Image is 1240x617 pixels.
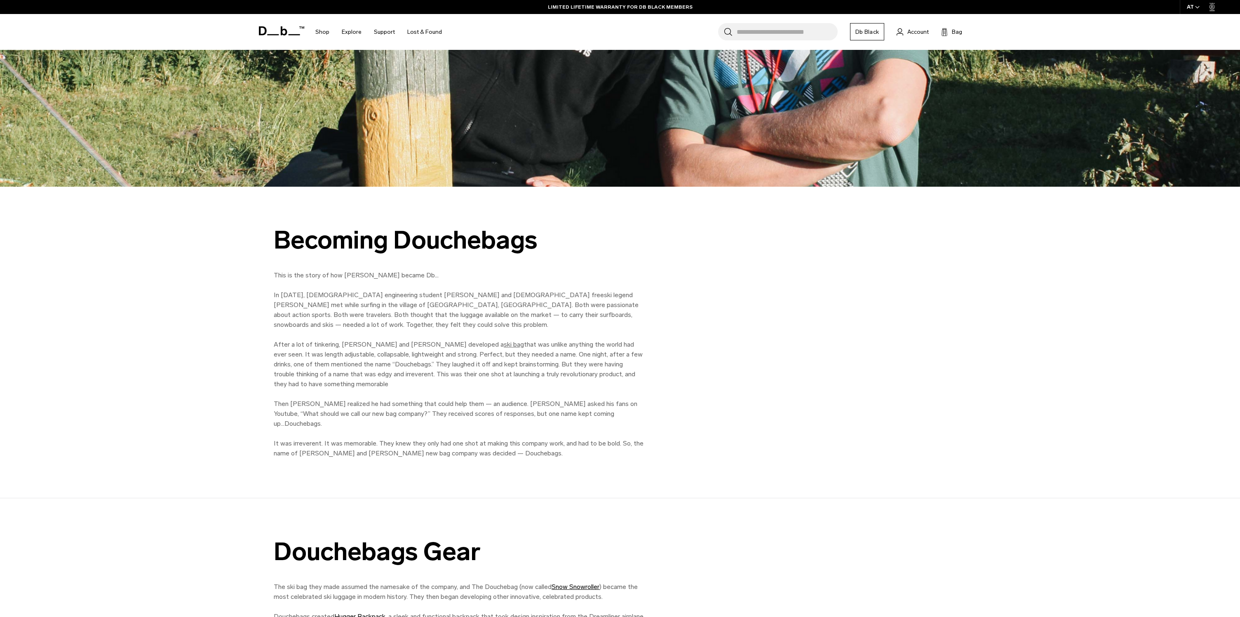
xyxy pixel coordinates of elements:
[374,17,395,47] a: Support
[274,538,645,565] div: Douchebags Gear
[504,340,524,348] a: ski bag
[548,3,693,11] a: LIMITED LIFETIME WARRANTY FOR DB BLACK MEMBERS
[309,14,448,50] nav: Main Navigation
[850,23,884,40] a: Db Black
[952,28,962,36] span: Bag
[315,17,329,47] a: Shop
[274,226,645,254] div: Becoming Douchebags
[897,27,929,37] a: Account
[274,270,645,458] p: This is the story of how [PERSON_NAME] became Db… In [DATE], [DEMOGRAPHIC_DATA] engineering stude...
[407,17,442,47] a: Lost & Found
[941,27,962,37] button: Bag
[552,583,599,591] a: Snow Snowroller
[907,28,929,36] span: Account
[342,17,362,47] a: Explore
